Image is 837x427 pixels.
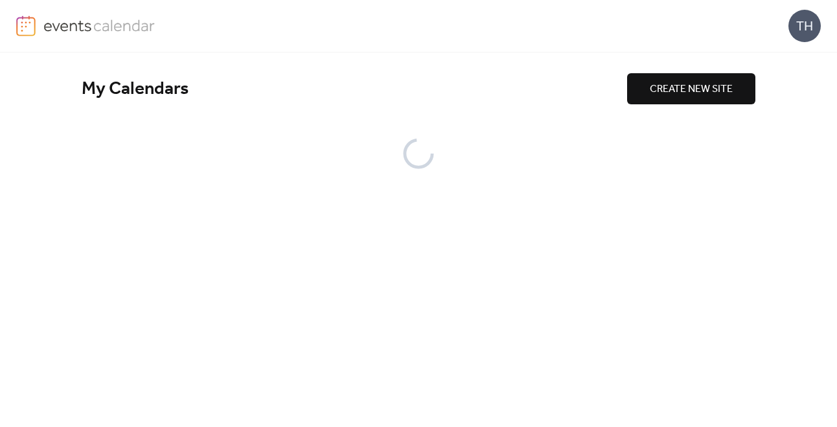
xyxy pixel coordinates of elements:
span: CREATE NEW SITE [650,82,733,97]
img: logo [16,16,36,36]
div: TH [788,10,821,42]
div: My Calendars [82,78,627,100]
button: CREATE NEW SITE [627,73,755,104]
img: logo-type [43,16,155,35]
